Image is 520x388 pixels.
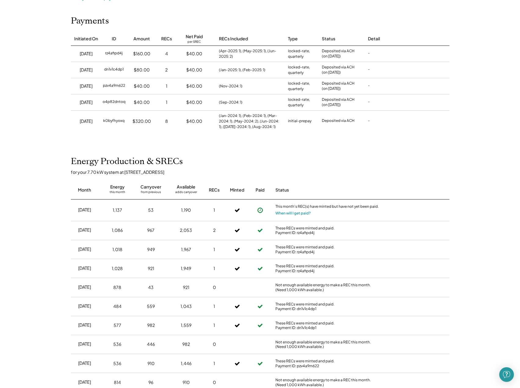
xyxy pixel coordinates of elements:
[148,265,154,272] div: 921
[181,207,191,213] div: 1,190
[112,265,123,272] div: 1,028
[103,99,125,105] div: o4p82dntoq
[181,322,191,328] div: 1,559
[209,187,220,193] div: RECs
[103,118,125,124] div: k0byfhyoxq
[134,83,150,89] div: $40.00
[105,51,123,57] div: rz4afipd4j
[275,245,379,254] div: These RECs were minted and paid. Payment ID: rz4afipd4j
[322,97,355,108] div: Deposited via ACH (on [DATE])
[213,361,215,367] div: 1
[78,187,91,193] div: Month
[186,99,202,105] div: $40.00
[288,118,311,124] div: initial-prepay
[322,49,355,59] div: Deposited via ACH (on [DATE])
[114,379,121,386] div: 814
[148,284,154,291] div: 43
[213,265,215,272] div: 1
[113,284,121,291] div: 878
[256,206,265,215] button: Payment approved, but not yet initiated.
[166,83,167,89] div: 1
[181,247,191,253] div: 1,967
[177,184,195,190] div: Available
[186,67,202,73] div: $40.00
[180,227,192,233] div: 2,053
[275,264,379,273] div: These RECs were minted and paid. Payment ID: rz4afipd4j
[80,67,93,73] div: [DATE]
[78,284,91,290] div: [DATE]
[112,36,116,42] div: ID
[112,247,122,253] div: 1,018
[114,322,121,328] div: 577
[103,83,125,89] div: pzv4a9m622
[112,227,123,233] div: 1,086
[256,187,264,193] div: Paid
[275,302,379,311] div: These RECs were minted and paid. Payment ID: dn1v1c4dp1
[78,379,91,385] div: [DATE]
[175,190,197,196] div: adds carryover
[219,48,282,59] div: (Apr-2025: 1), (May-2025: 1), (Jun-2025: 2)
[213,341,216,347] div: 0
[186,34,203,40] div: Net Paid
[213,207,215,213] div: 1
[182,341,190,347] div: 982
[213,322,215,328] div: 1
[219,36,248,42] div: RECs Included
[78,227,91,233] div: [DATE]
[288,97,316,108] div: locked-rate, quarterly
[110,184,125,190] div: Energy
[181,265,191,272] div: 1,949
[213,379,216,386] div: 0
[186,51,202,57] div: $40.00
[275,321,379,330] div: These RECs were minted and paid. Payment ID: dn1v1c4dp1
[213,227,216,233] div: 2
[186,118,202,124] div: $40.00
[186,83,202,89] div: $40.00
[368,83,370,89] div: -
[499,367,514,382] div: Open Intercom Messenger
[78,207,91,213] div: [DATE]
[275,283,379,292] div: Not enough available energy to make a REC this month. (Need 1,000 kWh available.)
[288,64,316,75] div: locked-rate, quarterly
[219,113,282,130] div: (Jan-2024: 1), (Feb-2024: 1), (Mar-2024: 1), (May-2024: 2), (Jun-2024: 1), ([DATE]-2024: 1), (Aug...
[288,81,316,92] div: locked-rate, quarterly
[275,204,379,210] div: This month's REC(s) have minted but have not yet been paid.
[161,36,172,42] div: RECs
[80,51,93,57] div: [DATE]
[165,67,168,73] div: 2
[368,67,370,73] div: -
[80,83,93,89] div: [DATE]
[104,67,124,73] div: dn1v1c4dp1
[113,207,122,213] div: 1,137
[183,379,190,386] div: 910
[134,99,150,105] div: $40.00
[113,361,121,367] div: 536
[322,65,355,75] div: Deposited via ACH (on [DATE])
[180,303,192,309] div: 1,043
[368,118,370,124] div: -
[275,378,379,387] div: Not enough available energy to make a REC this month. (Need 1,000 kWh available.)
[147,341,155,347] div: 446
[322,118,355,124] div: Deposited via ACH
[275,359,379,368] div: These RECs were minted and paid. Payment ID: pzv4a9m622
[213,247,215,253] div: 1
[71,156,183,167] h2: Energy Production & SRECs
[368,51,370,57] div: -
[110,190,125,196] div: this month
[230,187,244,193] div: Minted
[181,361,191,367] div: 1,446
[133,36,150,42] div: Amount
[141,190,161,196] div: from previous
[134,67,150,73] div: $80.00
[183,284,189,291] div: 921
[78,303,91,309] div: [DATE]
[219,83,242,89] div: (Nov-2024: 1)
[78,265,91,271] div: [DATE]
[140,184,161,190] div: Carryover
[71,16,109,26] h2: Payments
[148,207,154,213] div: 53
[288,48,316,59] div: locked-rate, quarterly
[133,51,150,57] div: $160.00
[148,379,153,386] div: 96
[213,303,215,309] div: 1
